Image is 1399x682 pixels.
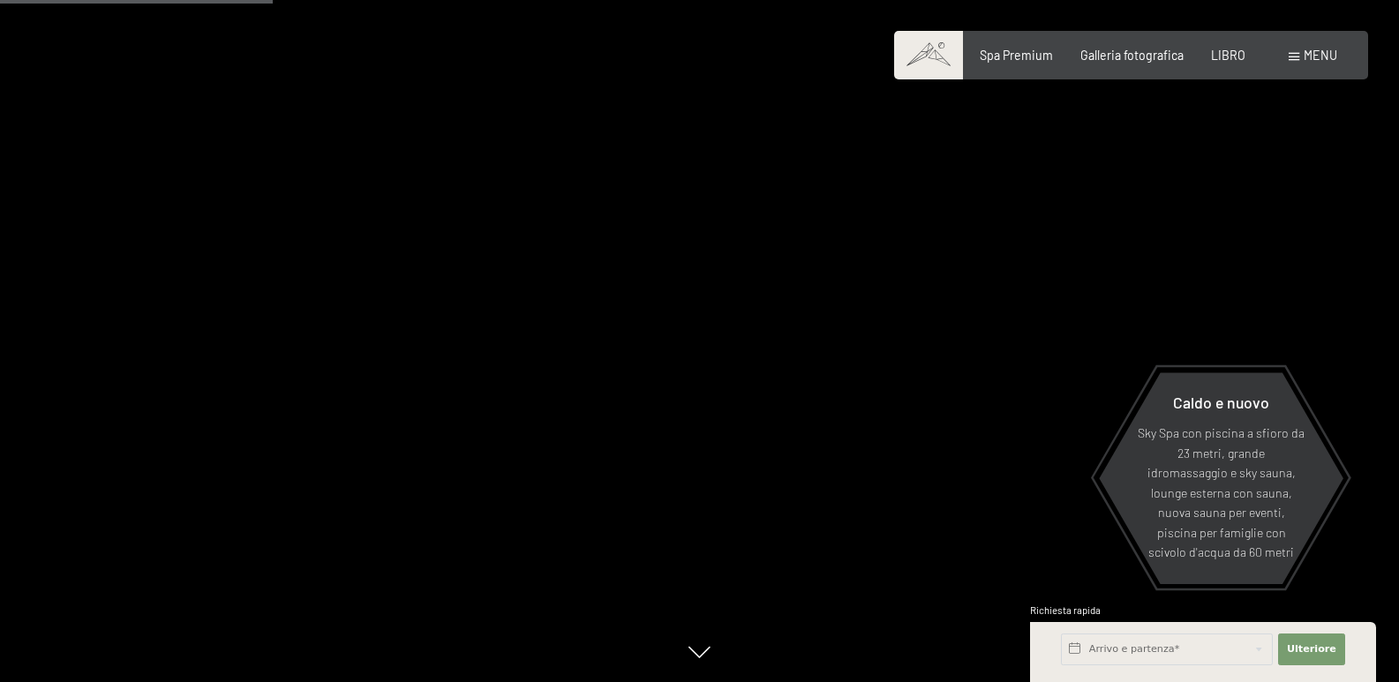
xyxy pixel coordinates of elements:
[980,48,1053,63] a: Spa Premium
[1098,371,1344,585] a: Caldo e nuovo Sky Spa con piscina a sfioro da 23 metri, grande idromassaggio e sky sauna, lounge ...
[1138,425,1305,559] font: Sky Spa con piscina a sfioro da 23 metri, grande idromassaggio e sky sauna, lounge esterna con sa...
[1287,643,1336,655] font: Ulteriore
[1080,48,1184,63] a: Galleria fotografica
[1304,48,1337,63] font: menu
[1278,633,1345,665] button: Ulteriore
[1211,48,1245,63] a: LIBRO
[1030,604,1101,616] font: Richiesta rapida
[1173,393,1269,412] font: Caldo e nuovo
